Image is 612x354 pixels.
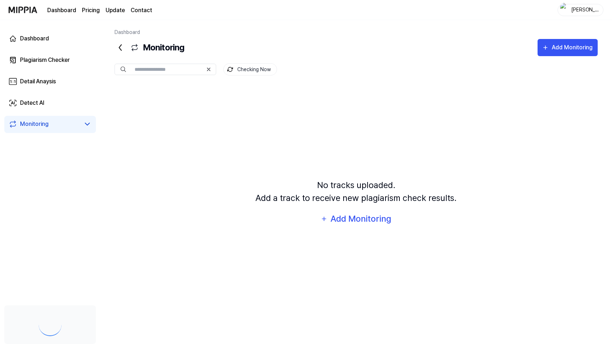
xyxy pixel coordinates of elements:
button: Checking Now [223,63,277,75]
div: Dashboard [20,34,49,43]
img: Search [121,67,126,72]
a: Detail Anaysis [4,73,96,90]
div: Plagiarism Checker [20,56,70,64]
a: Monitoring [9,120,80,128]
a: Plagiarism Checker [4,51,96,69]
div: [PERSON_NAME] [571,6,599,14]
img: profile [560,3,569,17]
div: Add Monitoring [551,43,593,52]
a: Dashboard [115,29,140,35]
div: Monitoring [20,120,49,128]
a: Dashboard [47,6,76,15]
a: Contact [131,6,152,15]
button: Add Monitoring [538,39,598,56]
div: Detect AI [20,99,44,107]
div: Add Monitoring [330,212,392,226]
img: monitoring Icon [227,67,233,72]
div: Monitoring [115,39,184,56]
a: Update [106,6,125,15]
a: Detect AI [4,94,96,112]
div: No tracks uploaded. Add a track to receive new plagiarism check results. [256,179,457,205]
button: profile[PERSON_NAME] [558,4,603,16]
div: Detail Anaysis [20,77,56,86]
a: Dashboard [4,30,96,47]
a: Pricing [82,6,100,15]
button: Add Monitoring [316,210,396,227]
